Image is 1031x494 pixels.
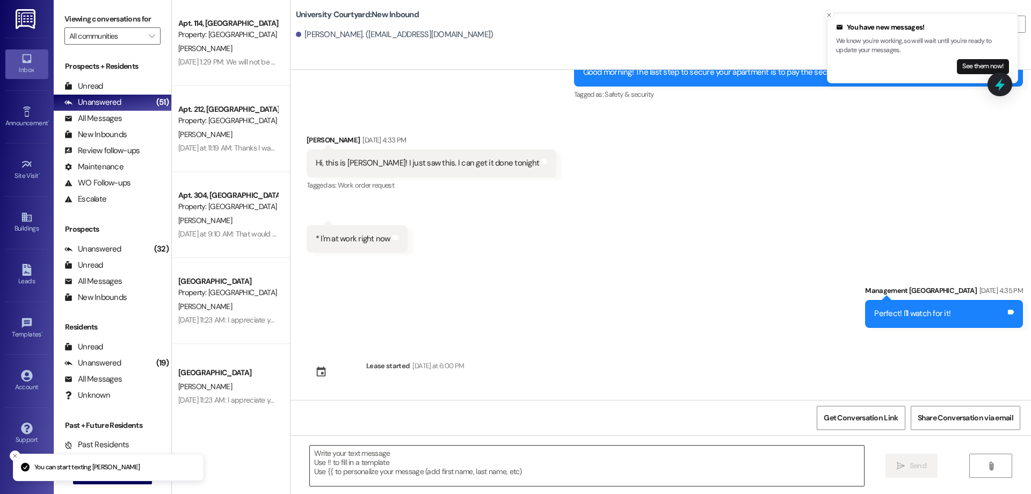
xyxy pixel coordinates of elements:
[178,395,338,405] div: [DATE] 11:23 AM: I appreciate your efforts, thank you!
[178,276,278,287] div: [GEOGRAPHIC_DATA]
[178,57,330,67] div: [DATE] 1:29 PM: We will not be renewing our lease
[154,94,171,111] div: (51)
[64,97,121,108] div: Unanswered
[911,406,1020,430] button: Share Conversation via email
[64,113,122,124] div: All Messages
[296,9,419,20] b: University Courtyard: New Inbound
[574,87,1023,102] div: Tagged as:
[824,412,898,424] span: Get Conversation Link
[39,170,40,178] span: •
[54,321,171,333] div: Residents
[178,115,278,126] div: Property: [GEOGRAPHIC_DATA]
[605,90,654,99] span: Safety & security
[338,181,394,190] span: Work order request
[874,308,950,319] div: Perfect! I'll watch for it!
[178,315,338,325] div: [DATE] 11:23 AM: I appreciate your efforts, thank you!
[54,224,171,235] div: Prospects
[5,419,48,448] a: Support
[178,29,278,40] div: Property: [GEOGRAPHIC_DATA]
[178,190,278,201] div: Apt. 304, [GEOGRAPHIC_DATA]
[366,360,410,371] div: Lease started
[48,118,49,125] span: •
[5,208,48,237] a: Buildings
[5,261,48,290] a: Leads
[178,104,278,115] div: Apt. 212, [GEOGRAPHIC_DATA]
[296,29,493,40] div: [PERSON_NAME]. ([EMAIL_ADDRESS][DOMAIN_NAME])
[583,67,1006,78] div: Good morning! The last step to secure your apartment is to pay the security deposit! Can you get ...
[64,390,110,401] div: Unknown
[64,292,127,303] div: New Inbounds
[64,374,122,385] div: All Messages
[865,285,1023,300] div: Management [GEOGRAPHIC_DATA]
[64,357,121,369] div: Unanswered
[41,329,43,337] span: •
[360,134,406,146] div: [DATE] 4:33 PM
[817,406,905,430] button: Get Conversation Link
[977,285,1023,296] div: [DATE] 4:35 PM
[824,10,834,20] button: Close toast
[154,355,171,371] div: (19)
[957,59,1009,74] button: See them now!
[178,302,232,311] span: [PERSON_NAME]
[64,81,103,92] div: Unread
[178,18,278,29] div: Apt. 114, [GEOGRAPHIC_DATA]
[836,22,1009,33] div: You have new messages!
[178,367,278,378] div: [GEOGRAPHIC_DATA]
[910,460,926,471] span: Send
[307,134,556,149] div: [PERSON_NAME]
[316,157,539,169] div: Hi, this is [PERSON_NAME]! I just saw this. I can get it done tonight
[987,462,995,470] i: 
[149,32,155,40] i: 
[178,44,232,53] span: [PERSON_NAME]
[64,161,124,173] div: Maintenance
[64,129,127,140] div: New Inbounds
[64,145,140,156] div: Review follow-ups
[178,216,232,225] span: [PERSON_NAME]
[5,367,48,396] a: Account
[64,194,106,205] div: Escalate
[54,61,171,72] div: Prospects + Residents
[918,412,1013,424] span: Share Conversation via email
[307,177,556,193] div: Tagged as:
[178,287,278,298] div: Property: [GEOGRAPHIC_DATA]
[16,9,38,29] img: ResiDesk Logo
[69,27,143,45] input: All communities
[54,420,171,431] div: Past + Future Residents
[178,382,232,391] span: [PERSON_NAME]
[64,244,121,255] div: Unanswered
[5,314,48,343] a: Templates •
[178,201,278,212] div: Property: [GEOGRAPHIC_DATA]
[316,233,390,245] div: * I'm at work right now
[410,360,464,371] div: [DATE] at 6:00 PM
[34,463,140,472] p: You can start texting [PERSON_NAME]
[885,454,938,478] button: Send
[64,276,122,287] div: All Messages
[64,439,129,450] div: Past Residents
[5,49,48,78] a: Inbox
[64,260,103,271] div: Unread
[897,462,905,470] i: 
[5,155,48,184] a: Site Visit •
[64,341,103,353] div: Unread
[64,177,130,189] div: WO Follow-ups
[178,143,430,153] div: [DATE] at 11:19 AM: Thanks I was just waiting to pay until that charge was removed
[10,450,20,461] button: Close toast
[178,229,603,239] div: [DATE] at 9:10 AM: That would be awesome if you could check and let me know what the correct amou...
[64,11,161,27] label: Viewing conversations for
[178,130,232,139] span: [PERSON_NAME]
[836,37,1009,55] p: We know you're working, so we'll wait until you're ready to update your messages.
[151,241,171,257] div: (32)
